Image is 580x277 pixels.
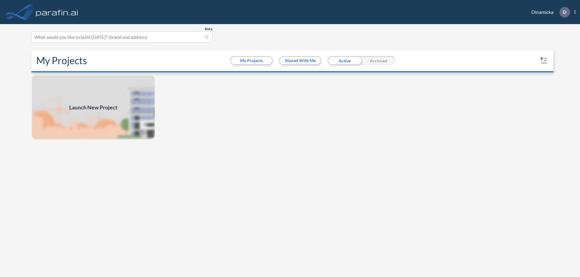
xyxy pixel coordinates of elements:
[31,75,155,140] img: add
[539,56,549,65] button: sort
[522,7,575,17] div: Dinamicka
[280,57,321,64] button: Shared With Me
[362,56,396,65] div: Archived
[563,9,566,15] p: D
[35,6,79,18] img: logo
[69,103,118,112] span: Launch New Project
[327,56,362,65] div: Active
[31,75,155,140] a: Launch New Project
[36,55,87,66] h2: My Projects
[231,57,272,64] button: My Projects
[205,27,212,31] span: Beta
